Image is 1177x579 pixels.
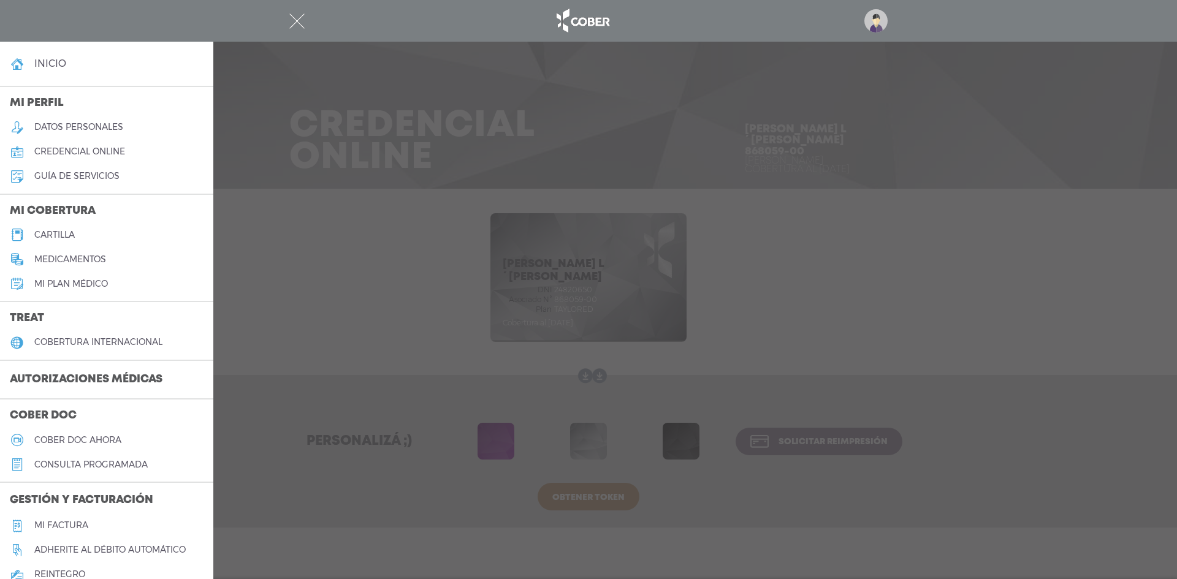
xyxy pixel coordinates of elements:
[34,171,120,181] h5: guía de servicios
[34,58,66,69] h4: inicio
[34,435,121,445] h5: Cober doc ahora
[34,146,125,157] h5: credencial online
[864,9,888,32] img: profile-placeholder.svg
[34,460,148,470] h5: consulta programada
[34,122,123,132] h5: datos personales
[34,230,75,240] h5: cartilla
[550,6,614,36] img: logo_cober_home-white.png
[289,13,305,29] img: Cober_menu-close-white.svg
[34,520,88,531] h5: Mi factura
[34,279,108,289] h5: Mi plan médico
[34,545,186,555] h5: Adherite al débito automático
[34,254,106,265] h5: medicamentos
[34,337,162,347] h5: cobertura internacional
